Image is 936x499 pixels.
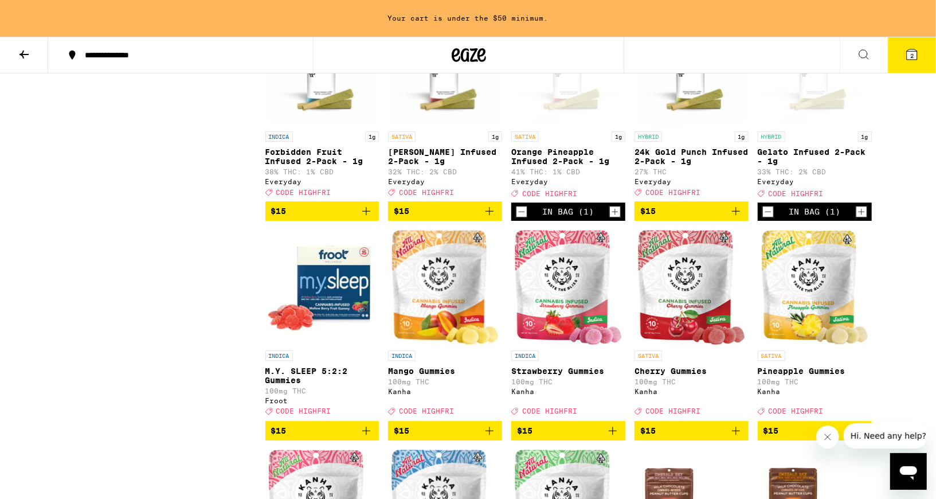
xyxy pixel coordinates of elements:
[511,230,625,420] a: Open page for Strawberry Gummies from Kanha
[265,397,379,404] div: Froot
[391,230,499,345] img: Kanha - Mango Gummies
[635,201,749,221] button: Add to bag
[522,189,577,197] span: CODE HIGHFRI
[265,131,293,142] p: INDICA
[816,426,839,449] iframe: Close message
[388,11,502,201] a: Open page for Jack Herer Infused 2-Pack - 1g from Everyday
[511,421,625,440] button: Add to bag
[265,387,379,395] p: 100mg THC
[638,230,745,345] img: Kanha - Cherry Gummies
[758,147,872,166] p: Gelato Infused 2-Pack - 1g
[844,423,927,449] iframe: Message from company
[388,147,502,166] p: [PERSON_NAME] Infused 2-Pack - 1g
[888,37,936,73] button: 2
[762,206,774,217] button: Decrement
[511,350,539,361] p: INDICA
[511,131,539,142] p: SATIVA
[769,408,824,415] span: CODE HIGHFRI
[394,206,409,216] span: $15
[265,147,379,166] p: Forbidden Fruit Infused 2-Pack - 1g
[265,230,379,420] a: Open page for M.Y. SLEEP 5:2:2 Gummies from Froot
[645,408,700,415] span: CODE HIGHFRI
[388,350,416,361] p: INDICA
[542,207,594,216] div: In Bag (1)
[910,52,914,59] span: 2
[758,168,872,176] p: 33% THC: 2% CBD
[769,189,824,197] span: CODE HIGHFRI
[271,206,287,216] span: $15
[789,207,840,216] div: In Bag (1)
[758,367,872,376] p: Pineapple Gummies
[265,201,379,221] button: Add to bag
[388,131,416,142] p: SATIVA
[488,131,502,142] p: 1g
[858,131,872,142] p: 1g
[522,408,577,415] span: CODE HIGHFRI
[276,188,331,196] span: CODE HIGHFRI
[365,131,379,142] p: 1g
[758,378,872,385] p: 100mg THC
[635,230,749,420] a: Open page for Cherry Gummies from Kanha
[511,378,625,385] p: 100mg THC
[388,378,502,385] p: 100mg THC
[399,188,454,196] span: CODE HIGHFRI
[388,178,502,185] div: Everyday
[399,408,454,415] span: CODE HIGHFRI
[276,408,331,415] span: CODE HIGHFRI
[265,350,293,361] p: INDICA
[890,453,927,490] iframe: Button to launch messaging window
[758,388,872,395] div: Kanha
[758,230,872,420] a: Open page for Pineapple Gummies from Kanha
[265,421,379,440] button: Add to bag
[758,350,785,361] p: SATIVA
[511,11,625,202] a: Open page for Orange Pineapple Infused 2-Pack - 1g from Everyday
[394,426,409,435] span: $15
[517,426,532,435] span: $15
[735,131,749,142] p: 1g
[645,188,700,196] span: CODE HIGHFRI
[271,426,287,435] span: $15
[635,378,749,385] p: 100mg THC
[635,147,749,166] p: 24k Gold Punch Infused 2-Pack - 1g
[511,147,625,166] p: Orange Pineapple Infused 2-Pack - 1g
[640,426,656,435] span: $15
[758,421,872,440] button: Add to bag
[640,206,656,216] span: $15
[635,350,662,361] p: SATIVA
[516,206,527,217] button: Decrement
[635,178,749,185] div: Everyday
[511,168,625,176] p: 41% THC: 1% CBD
[763,426,779,435] span: $15
[761,230,868,345] img: Kanha - Pineapple Gummies
[265,367,379,385] p: M.Y. SLEEP 5:2:2 Gummies
[511,178,625,185] div: Everyday
[635,11,749,201] a: Open page for 24k Gold Punch Infused 2-Pack - 1g from Everyday
[758,11,872,202] a: Open page for Gelato Infused 2-Pack - 1g from Everyday
[515,230,622,345] img: Kanha - Strawberry Gummies
[758,131,785,142] p: HYBRID
[635,421,749,440] button: Add to bag
[609,206,621,217] button: Increment
[612,131,625,142] p: 1g
[265,178,379,185] div: Everyday
[388,421,502,440] button: Add to bag
[388,201,502,221] button: Add to bag
[265,230,379,345] img: Froot - M.Y. SLEEP 5:2:2 Gummies
[635,367,749,376] p: Cherry Gummies
[635,168,749,176] p: 27% THC
[388,168,502,176] p: 32% THC: 2% CBD
[635,388,749,395] div: Kanha
[388,388,502,395] div: Kanha
[265,168,379,176] p: 38% THC: 1% CBD
[758,178,872,185] div: Everyday
[635,131,662,142] p: HYBRID
[511,388,625,395] div: Kanha
[511,367,625,376] p: Strawberry Gummies
[388,367,502,376] p: Mango Gummies
[856,206,867,217] button: Increment
[388,230,502,420] a: Open page for Mango Gummies from Kanha
[265,11,379,201] a: Open page for Forbidden Fruit Infused 2-Pack - 1g from Everyday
